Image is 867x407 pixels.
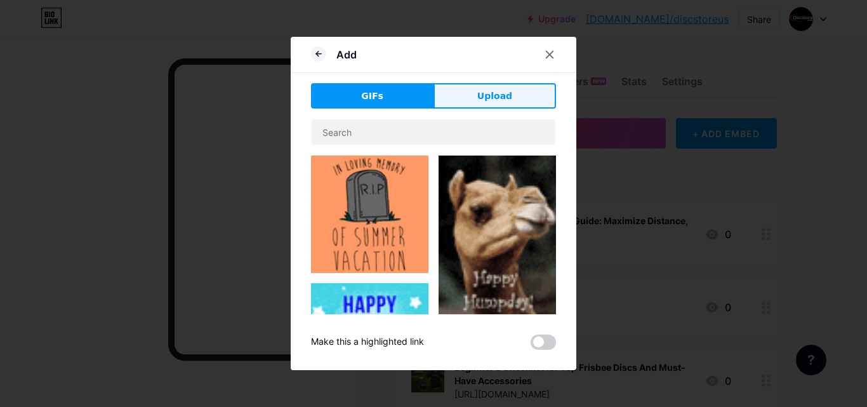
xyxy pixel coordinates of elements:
input: Search [312,119,555,145]
div: Add [336,47,357,62]
img: Gihpy [439,156,556,333]
button: GIFs [311,83,433,109]
div: Make this a highlighted link [311,335,424,350]
button: Upload [433,83,556,109]
span: GIFs [361,90,383,103]
img: Gihpy [311,156,428,273]
span: Upload [477,90,512,103]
